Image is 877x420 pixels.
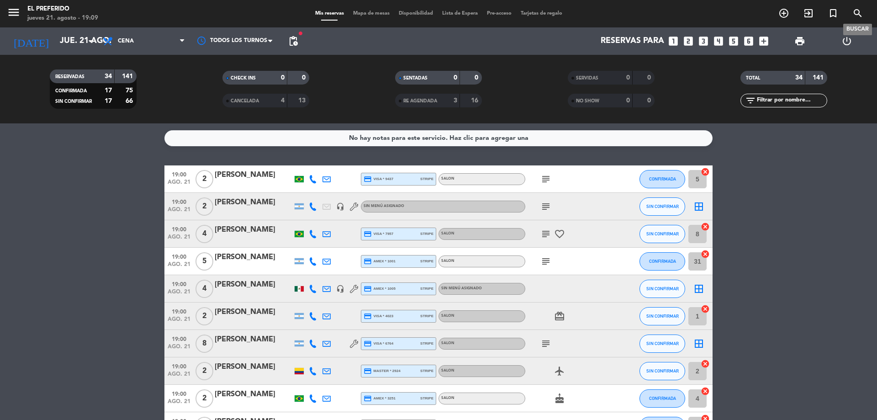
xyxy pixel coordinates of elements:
[454,97,457,104] strong: 3
[168,261,190,272] span: ago. 21
[105,73,112,80] strong: 34
[441,396,454,400] span: SALON
[745,95,756,106] i: filter_list
[195,197,213,216] span: 2
[364,340,372,348] i: credit_card
[168,169,190,179] span: 19:00
[639,307,685,325] button: SIN CONFIRMAR
[639,389,685,408] button: CONFIRMADA
[55,74,85,79] span: RESERVADAS
[168,251,190,261] span: 19:00
[168,316,190,327] span: ago. 21
[168,306,190,316] span: 19:00
[394,11,438,16] span: Disponibilidad
[215,251,292,263] div: [PERSON_NAME]
[540,229,551,239] i: subject
[349,133,528,144] div: No hay notas para este servicio. Haz clic para agregar una
[215,279,292,291] div: [PERSON_NAME]
[639,362,685,380] button: SIN CONFIRMAR
[697,35,709,47] i: looks_3
[420,368,433,374] span: stripe
[364,340,393,348] span: visa * 6764
[626,97,630,104] strong: 0
[118,38,134,44] span: Cena
[649,176,676,181] span: CONFIRMADA
[7,5,21,22] button: menu
[27,5,98,14] div: El Preferido
[682,35,694,47] i: looks_two
[215,169,292,181] div: [PERSON_NAME]
[215,388,292,400] div: [PERSON_NAME]
[195,307,213,325] span: 2
[441,369,454,372] span: SALON
[728,35,740,47] i: looks_5
[441,341,454,345] span: SALON
[701,304,710,314] i: cancel
[168,207,190,217] span: ago. 21
[441,177,454,181] span: SALON
[554,366,565,377] i: airplanemode_active
[667,35,679,47] i: looks_one
[639,225,685,243] button: SIN CONFIRMAR
[693,201,704,212] i: border_all
[746,76,760,80] span: TOTAL
[420,258,433,264] span: stripe
[540,338,551,349] i: subject
[364,285,372,293] i: credit_card
[195,389,213,408] span: 2
[364,257,372,266] i: credit_card
[126,87,135,94] strong: 75
[701,250,710,259] i: cancel
[516,11,567,16] span: Tarjetas de regalo
[693,283,704,294] i: border_all
[639,170,685,188] button: CONFIRMADA
[168,333,190,344] span: 19:00
[540,256,551,267] i: subject
[195,225,213,243] span: 4
[215,224,292,236] div: [PERSON_NAME]
[215,361,292,373] div: [PERSON_NAME]
[215,197,292,208] div: [PERSON_NAME]
[168,289,190,299] span: ago. 21
[693,338,704,349] i: border_all
[168,361,190,371] span: 19:00
[364,257,396,266] span: amex * 1001
[55,89,87,93] span: CONFIRMADA
[364,204,404,208] span: Sin menú asignado
[441,259,454,263] span: SALON
[756,96,827,106] input: Filtrar por nombre...
[288,36,299,47] span: pending_actions
[601,37,664,46] span: Reservas para
[364,367,401,375] span: master * 2924
[85,36,96,47] i: arrow_drop_down
[302,74,307,81] strong: 0
[841,36,852,47] i: power_settings_new
[7,5,21,19] i: menu
[441,232,454,235] span: SALON
[364,367,372,375] i: credit_card
[215,306,292,318] div: [PERSON_NAME]
[646,286,679,291] span: SIN CONFIRMAR
[701,222,710,231] i: cancel
[626,74,630,81] strong: 0
[471,97,480,104] strong: 16
[795,74,803,81] strong: 34
[298,31,303,36] span: fiber_manual_record
[828,8,839,19] i: turned_in_not
[701,359,710,368] i: cancel
[420,176,433,182] span: stripe
[122,73,135,80] strong: 141
[364,312,393,320] span: visa * 4023
[639,335,685,353] button: SIN CONFIRMAR
[364,230,393,238] span: visa * 7957
[195,252,213,271] span: 5
[55,99,92,104] span: SIN CONFIRMAR
[441,314,454,318] span: SALON
[168,223,190,234] span: 19:00
[420,313,433,319] span: stripe
[195,170,213,188] span: 2
[649,396,676,401] span: CONFIRMADA
[420,340,433,346] span: stripe
[231,76,256,80] span: CHECK INS
[554,393,565,404] i: cake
